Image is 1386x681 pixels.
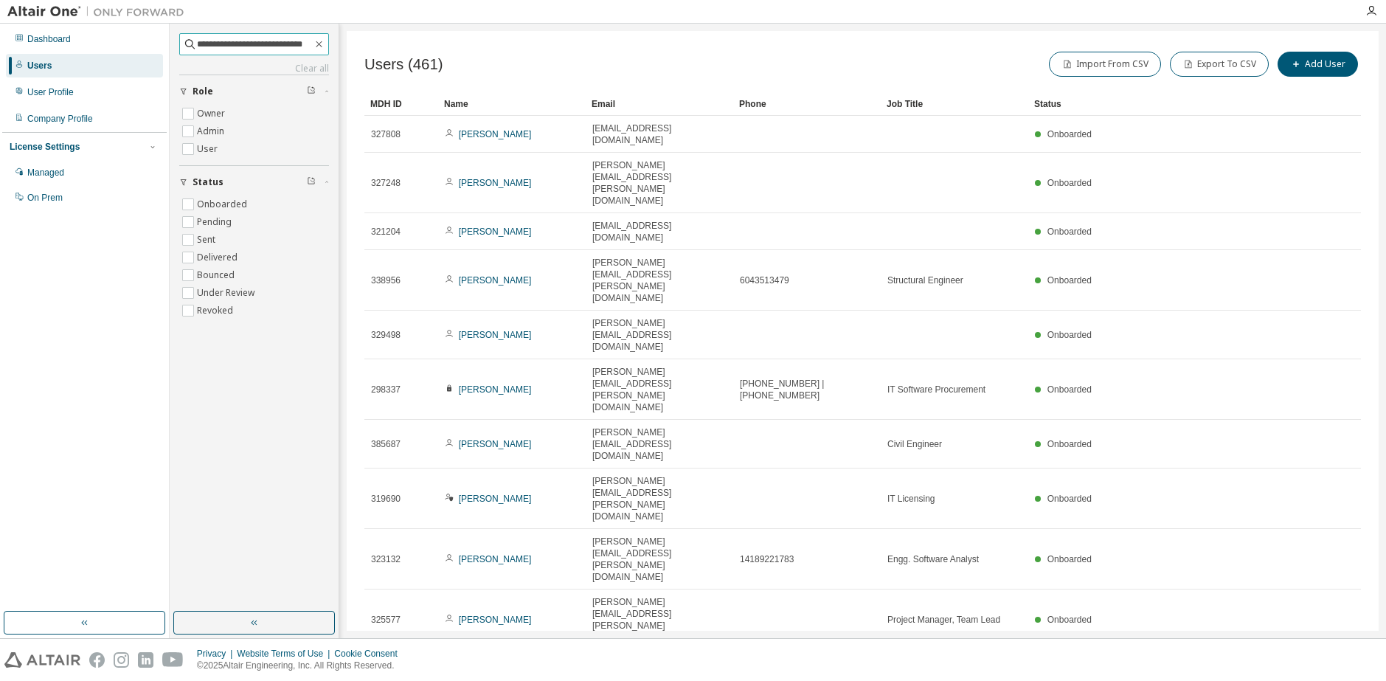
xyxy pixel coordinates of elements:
div: Name [444,92,580,116]
a: [PERSON_NAME] [459,330,532,340]
span: [PERSON_NAME][EMAIL_ADDRESS][PERSON_NAME][DOMAIN_NAME] [592,257,727,304]
span: Onboarded [1047,275,1092,286]
span: [PERSON_NAME][EMAIL_ADDRESS][PERSON_NAME][DOMAIN_NAME] [592,475,727,522]
label: User [197,140,221,158]
a: [PERSON_NAME] [459,615,532,625]
span: Onboarded [1047,129,1092,139]
label: Revoked [197,302,236,319]
button: Role [179,75,329,108]
span: 325577 [371,614,401,626]
span: 319690 [371,493,401,505]
a: [PERSON_NAME] [459,178,532,188]
span: Civil Engineer [887,438,942,450]
label: Pending [197,213,235,231]
div: Users [27,60,52,72]
a: [PERSON_NAME] [459,384,532,395]
div: Cookie Consent [334,648,406,660]
span: 327248 [371,177,401,189]
span: Onboarded [1047,615,1092,625]
div: Job Title [887,92,1022,116]
div: MDH ID [370,92,432,116]
span: 338956 [371,274,401,286]
span: Role [193,86,213,97]
a: Clear all [179,63,329,75]
a: [PERSON_NAME] [459,554,532,564]
a: [PERSON_NAME] [459,439,532,449]
span: Status [193,176,224,188]
div: Phone [739,92,875,116]
div: Privacy [197,648,237,660]
label: Under Review [197,284,257,302]
div: License Settings [10,141,80,153]
span: Structural Engineer [887,274,963,286]
span: Clear filter [307,176,316,188]
span: [PHONE_NUMBER] | [PHONE_NUMBER] [740,378,874,401]
div: Status [1034,92,1284,116]
img: youtube.svg [162,652,184,668]
span: [PERSON_NAME][EMAIL_ADDRESS][DOMAIN_NAME] [592,426,727,462]
img: Altair One [7,4,192,19]
span: [EMAIL_ADDRESS][DOMAIN_NAME] [592,220,727,243]
span: Clear filter [307,86,316,97]
label: Onboarded [197,196,250,213]
span: [PERSON_NAME][EMAIL_ADDRESS][PERSON_NAME][DOMAIN_NAME] [592,159,727,207]
button: Status [179,166,329,198]
span: 14189221783 [740,553,794,565]
div: Managed [27,167,64,179]
img: facebook.svg [89,652,105,668]
a: [PERSON_NAME] [459,494,532,504]
span: Onboarded [1047,439,1092,449]
span: [PERSON_NAME][EMAIL_ADDRESS][PERSON_NAME][DOMAIN_NAME] [592,366,727,413]
div: Company Profile [27,113,93,125]
span: [EMAIL_ADDRESS][DOMAIN_NAME] [592,122,727,146]
span: Onboarded [1047,330,1092,340]
span: 323132 [371,553,401,565]
span: 327808 [371,128,401,140]
button: Export To CSV [1170,52,1269,77]
div: Dashboard [27,33,71,45]
div: Email [592,92,727,116]
span: 329498 [371,329,401,341]
span: [PERSON_NAME][EMAIL_ADDRESS][PERSON_NAME][DOMAIN_NAME] [592,536,727,583]
label: Delivered [197,249,240,266]
div: On Prem [27,192,63,204]
span: 298337 [371,384,401,395]
span: IT Licensing [887,493,935,505]
span: 321204 [371,226,401,238]
span: Onboarded [1047,178,1092,188]
button: Add User [1278,52,1358,77]
span: 6043513479 [740,274,789,286]
span: IT Software Procurement [887,384,985,395]
span: Engg. Software Analyst [887,553,979,565]
span: Onboarded [1047,554,1092,564]
span: Onboarded [1047,384,1092,395]
label: Admin [197,122,227,140]
a: [PERSON_NAME] [459,275,532,286]
label: Owner [197,105,228,122]
a: [PERSON_NAME] [459,227,532,237]
img: altair_logo.svg [4,652,80,668]
img: instagram.svg [114,652,129,668]
span: [PERSON_NAME][EMAIL_ADDRESS][DOMAIN_NAME] [592,317,727,353]
img: linkedin.svg [138,652,153,668]
div: User Profile [27,86,74,98]
a: [PERSON_NAME] [459,129,532,139]
button: Import From CSV [1049,52,1161,77]
p: © 2025 Altair Engineering, Inc. All Rights Reserved. [197,660,406,672]
span: 385687 [371,438,401,450]
label: Bounced [197,266,238,284]
span: [PERSON_NAME][EMAIL_ADDRESS][PERSON_NAME][DOMAIN_NAME] [592,596,727,643]
div: Website Terms of Use [237,648,334,660]
span: Project Manager, Team Lead [887,614,1000,626]
span: Onboarded [1047,227,1092,237]
label: Sent [197,231,218,249]
span: Users (461) [364,56,443,73]
span: Onboarded [1047,494,1092,504]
